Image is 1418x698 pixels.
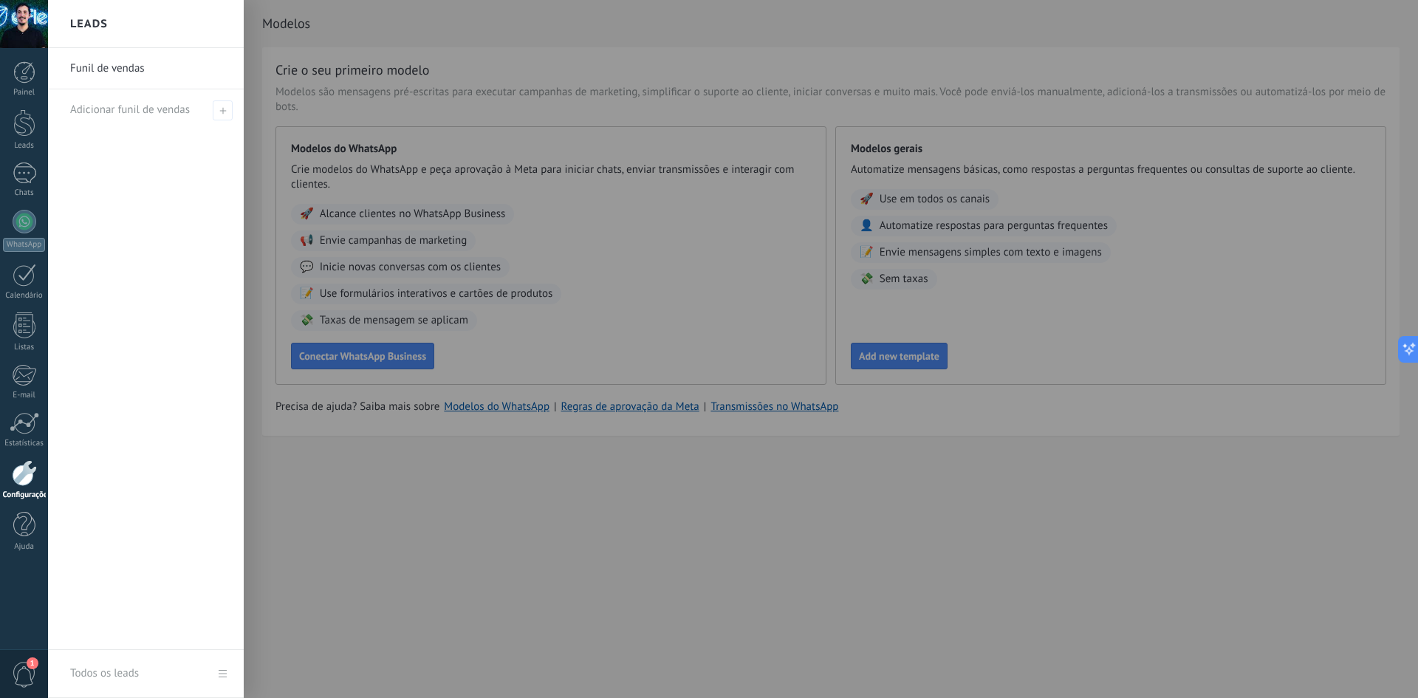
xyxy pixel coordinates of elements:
[3,291,46,301] div: Calendário
[3,391,46,400] div: E-mail
[70,653,139,694] div: Todos os leads
[3,141,46,151] div: Leads
[70,103,190,117] span: Adicionar funil de vendas
[3,542,46,552] div: Ajuda
[3,188,46,198] div: Chats
[27,657,38,669] span: 1
[3,88,46,97] div: Painel
[213,100,233,120] span: Adicionar funil de vendas
[48,650,244,698] a: Todos os leads
[3,490,46,500] div: Configurações
[70,48,229,89] a: Funil de vendas
[3,238,45,252] div: WhatsApp
[3,343,46,352] div: Listas
[3,439,46,448] div: Estatísticas
[70,1,108,47] h2: Leads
